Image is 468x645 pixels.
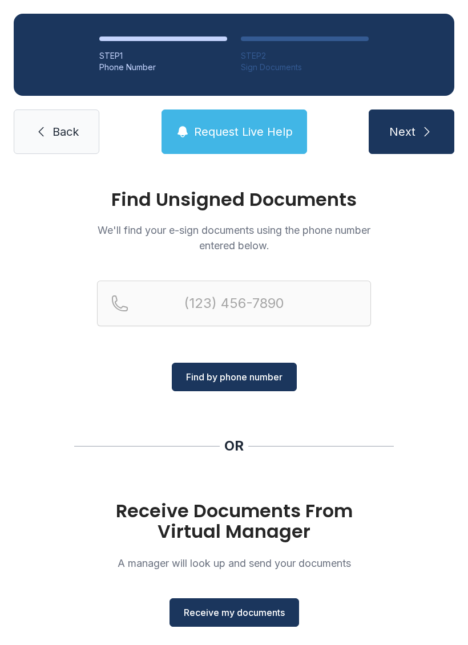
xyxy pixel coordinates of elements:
[184,606,285,619] span: Receive my documents
[97,222,371,253] p: We'll find your e-sign documents using the phone number entered below.
[186,370,283,384] span: Find by phone number
[194,124,293,140] span: Request Live Help
[99,62,227,73] div: Phone Number
[97,190,371,209] h1: Find Unsigned Documents
[97,501,371,542] h1: Receive Documents From Virtual Manager
[53,124,79,140] span: Back
[99,50,227,62] div: STEP 1
[241,50,369,62] div: STEP 2
[97,281,371,326] input: Reservation phone number
[224,437,244,455] div: OR
[97,555,371,571] p: A manager will look up and send your documents
[389,124,415,140] span: Next
[241,62,369,73] div: Sign Documents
